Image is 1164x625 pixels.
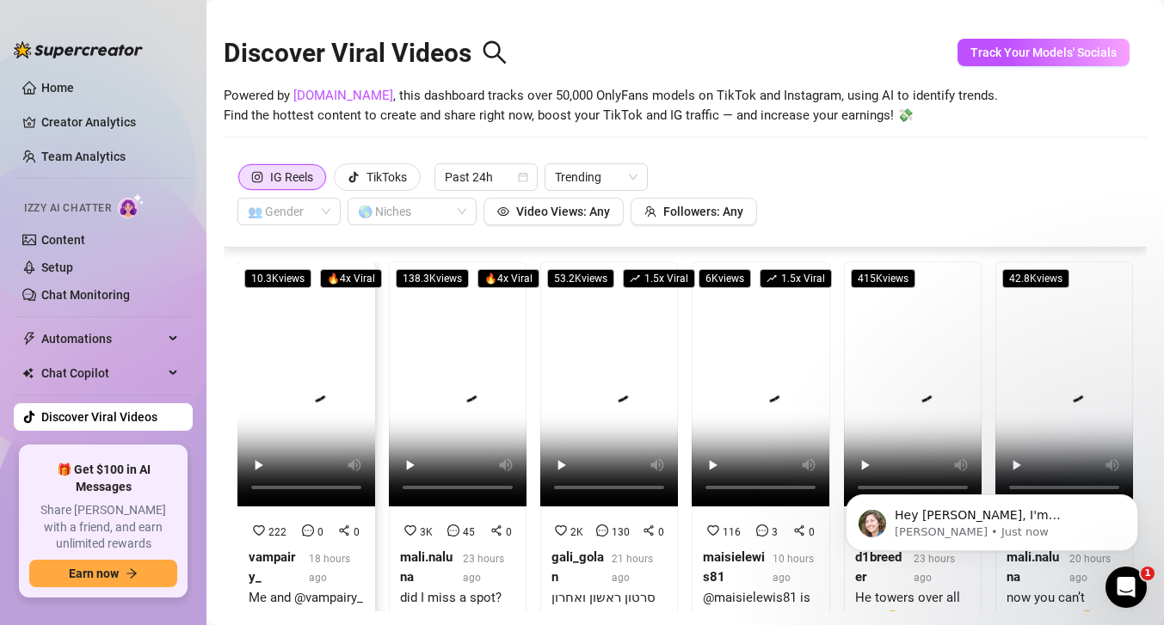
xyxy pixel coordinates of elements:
span: Track Your Models' Socials [970,46,1117,59]
span: 23 hours ago [463,553,504,584]
span: share-alt [793,524,805,536]
span: 116 [723,526,741,538]
a: Team Analytics [41,150,126,163]
span: 6K views [699,269,751,288]
span: Earn now [69,567,119,580]
span: Powered by , this dashboard tracks over 50,000 OnlyFans models on TikTok and Instagram, using AI ... [224,86,998,126]
button: Video Views: Any [483,198,624,225]
span: 53.2K views [547,269,614,288]
span: team [644,205,656,218]
a: Setup [41,260,73,274]
span: Share [PERSON_NAME] with a friend, and earn unlimited rewards [29,502,177,553]
span: 10 hours ago [773,553,814,584]
span: 3K [420,526,433,538]
span: 2K [570,526,583,538]
span: 0 [506,526,512,538]
h2: Discover Viral Videos [224,37,508,70]
span: 18 hours ago [309,553,350,584]
span: heart [555,524,567,536]
span: Video Views: Any [516,205,610,218]
a: Chat Monitoring [41,288,130,302]
span: share-alt [643,524,655,536]
a: [DOMAIN_NAME] [293,88,393,103]
iframe: Intercom notifications message [820,458,1164,579]
span: 1.5 x Viral [760,269,832,288]
div: IG Reels [270,164,313,190]
div: TikToks [366,164,407,190]
span: Automations [41,325,163,352]
span: tik-tok [348,171,360,183]
strong: vampairy_ [249,549,295,585]
a: Home [41,81,74,95]
span: heart [404,524,416,536]
span: arrow-right [126,567,138,579]
button: Earn nowarrow-right [29,560,177,587]
img: logo-BBDzfeDw.svg [14,41,143,58]
span: Trending [555,164,637,190]
span: message [596,524,608,536]
span: 🎁 Get $100 in AI Messages [29,462,177,495]
span: 1.5 x Viral [623,269,695,288]
span: Past 24h [445,164,527,190]
span: 138.3K views [396,269,469,288]
span: 🔥 4 x Viral [477,269,539,288]
span: rise [767,273,777,284]
strong: mali.naluna [400,549,453,585]
a: Creator Analytics [41,108,179,136]
span: 0 [809,526,815,538]
span: 415K views [851,269,915,288]
strong: gali_golan [551,549,604,585]
span: 130 [612,526,630,538]
span: Followers: Any [663,205,743,218]
span: heart [253,524,265,536]
span: heart [707,524,719,536]
span: message [756,524,768,536]
span: 42.8K views [1002,269,1069,288]
span: Izzy AI Chatter [24,200,111,217]
span: 🔥 4 x Viral [320,269,382,288]
span: message [302,524,314,536]
span: calendar [518,172,528,182]
span: eye [497,205,509,218]
span: thunderbolt [22,332,36,346]
span: 3 [772,526,778,538]
span: Chat Copilot [41,359,163,387]
span: instagram [251,171,263,183]
span: share-alt [338,524,350,536]
span: 222 [268,526,286,538]
span: 0 [354,526,360,538]
img: AI Chatter [118,193,145,218]
a: Discover Viral Videos [41,410,157,424]
span: 21 hours ago [612,553,653,584]
a: Content [41,233,85,247]
span: 0 [658,526,664,538]
div: Me and @vampairy_ [249,588,364,609]
span: message [447,524,459,536]
span: 1 [1141,567,1155,580]
span: search [482,40,508,65]
button: Followers: Any [631,198,757,225]
button: Track Your Models' Socials [958,39,1130,66]
span: 45 [463,526,475,538]
img: Chat Copilot [22,367,34,379]
span: 0 [317,526,323,538]
strong: maisielewis81 [703,549,765,585]
span: share-alt [490,524,502,536]
iframe: Intercom live chat [1105,567,1147,608]
span: 10.3K views [244,269,311,288]
span: rise [630,273,640,284]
